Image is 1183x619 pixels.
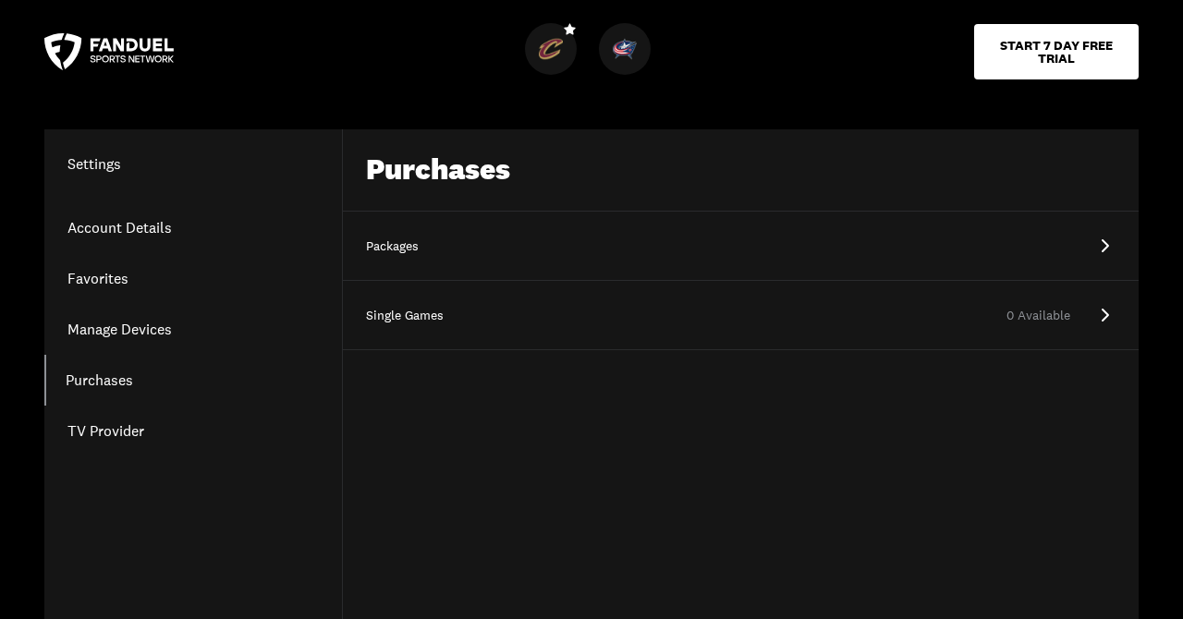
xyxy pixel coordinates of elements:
[44,253,342,304] a: Favorites
[44,33,174,70] a: FanDuel Sports Network
[366,307,458,325] div: Single Games
[539,37,563,61] img: Cavaliers
[343,281,1139,350] a: Single Games0 Available
[44,355,342,406] a: Purchases
[613,37,637,61] img: Blue Jackets
[482,307,1070,325] div: 0 Available
[343,129,1139,212] div: Purchases
[44,152,342,175] h1: Settings
[343,212,1139,281] a: Packages
[44,202,342,253] a: Account Details
[44,304,342,355] a: Manage Devices
[44,406,342,456] a: TV Provider
[974,24,1139,79] button: START 7 DAY FREE TRIAL
[599,60,658,79] a: Blue JacketsBlue Jackets
[525,60,584,79] a: CavaliersCavaliers
[366,237,458,256] div: Packages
